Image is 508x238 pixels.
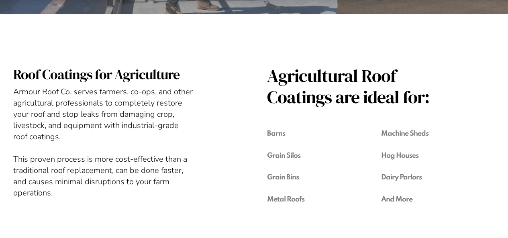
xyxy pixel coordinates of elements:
[267,126,365,141] h3: Barns
[267,192,365,207] h3: Metal Roofs
[381,148,495,163] h3: Hog Houses
[267,170,365,185] h3: Grain Bins
[267,148,365,163] h3: Grain Silos
[381,192,495,207] h3: And More
[267,65,448,108] span: Agricultural Roof Coatings are ideal for:
[381,126,495,141] h3: Machine Sheds
[381,170,495,185] h3: Dairy Parlors
[13,65,194,83] span: Roof Coatings for Agriculture
[13,86,194,199] div: Armour Roof Co. serves farmers, co-ops, and other agricultural professionals to completely restor...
